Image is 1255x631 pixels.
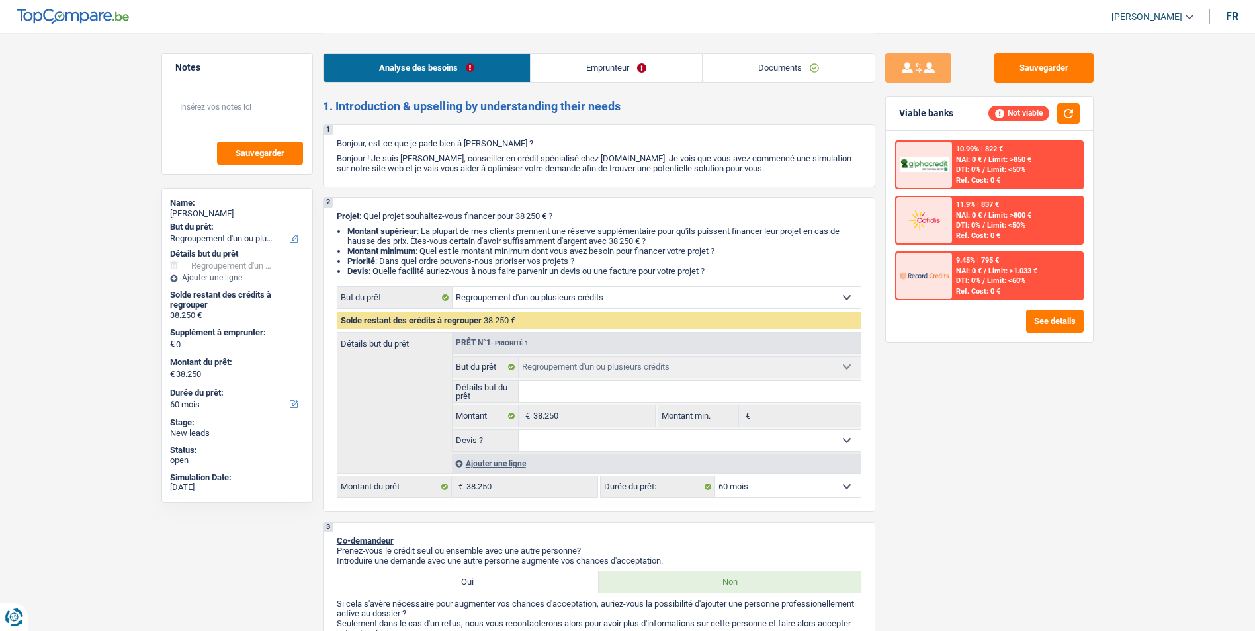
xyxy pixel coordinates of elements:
label: Non [599,571,861,593]
p: Si cela s'avère nécessaire pour augmenter vos chances d'acceptation, auriez-vous la possibilité d... [337,599,861,618]
h5: Notes [175,62,299,73]
div: fr [1226,10,1238,22]
span: DTI: 0% [956,165,980,174]
a: Emprunteur [531,54,702,82]
div: Stage: [170,417,304,428]
div: open [170,455,304,466]
button: Sauvegarder [217,142,303,165]
li: : Quelle facilité auriez-vous à nous faire parvenir un devis ou une facture pour votre projet ? [347,266,861,276]
img: TopCompare Logo [17,9,129,24]
span: / [982,221,985,230]
label: But du prêt [337,287,453,308]
span: € [170,369,175,380]
label: Devis ? [453,430,519,451]
span: Limit: <60% [987,276,1025,285]
span: DTI: 0% [956,276,980,285]
div: 1 [324,125,333,135]
strong: Montant minimum [347,246,415,256]
div: 3 [324,523,333,532]
div: Détails but du prêt [170,249,304,259]
span: Co-demandeur [337,536,394,546]
span: Limit: <50% [987,165,1025,174]
span: € [452,476,466,497]
div: [PERSON_NAME] [170,208,304,219]
img: Cofidis [900,208,949,232]
div: New leads [170,428,304,439]
span: Limit: >800 € [988,211,1031,220]
div: 11.9% | 837 € [956,200,999,209]
span: 38.250 € [484,315,515,325]
p: : Quel projet souhaitez-vous financer pour 38 250 € ? [337,211,861,221]
label: Montant du prêt: [170,357,302,368]
a: [PERSON_NAME] [1101,6,1193,28]
span: / [984,267,986,275]
strong: Montant supérieur [347,226,417,236]
button: Sauvegarder [994,53,1094,83]
div: Name: [170,198,304,208]
p: Introduire une demande avec une autre personne augmente vos chances d'acceptation. [337,556,861,566]
span: Solde restant des crédits à regrouper [341,315,482,325]
span: DTI: 0% [956,221,980,230]
div: Status: [170,445,304,456]
span: € [519,405,533,427]
div: Not viable [988,106,1049,120]
span: Projet [337,211,359,221]
a: Documents [703,54,875,82]
span: / [982,276,985,285]
span: € [170,339,175,349]
li: : La plupart de mes clients prennent une réserve supplémentaire pour qu'ils puissent financer leu... [347,226,861,246]
span: [PERSON_NAME] [1111,11,1182,22]
span: Devis [347,266,368,276]
h2: 1. Introduction & upselling by understanding their needs [323,99,875,114]
label: Montant min. [658,405,739,427]
span: Sauvegarder [236,149,284,157]
li: : Dans quel ordre pouvons-nous prioriser vos projets ? [347,256,861,266]
button: See details [1026,310,1084,333]
span: Limit: <50% [987,221,1025,230]
label: Détails but du prêt [453,381,519,402]
div: 38.250 € [170,310,304,321]
strong: Priorité [347,256,375,266]
li: : Quel est le montant minimum dont vous avez besoin pour financer votre projet ? [347,246,861,256]
div: Ajouter une ligne [452,454,861,473]
div: Ajouter une ligne [170,273,304,282]
p: Prenez-vous le crédit seul ou ensemble avec une autre personne? [337,546,861,556]
label: But du prêt: [170,222,302,232]
div: 10.99% | 822 € [956,145,1003,153]
span: - Priorité 1 [491,339,529,347]
label: Détails but du prêt [337,333,452,348]
img: Record Credits [900,263,949,288]
div: Viable banks [899,108,953,119]
div: Prêt n°1 [453,339,532,347]
p: Bonjour ! Je suis [PERSON_NAME], conseiller en crédit spécialisé chez [DOMAIN_NAME]. Je vois que ... [337,153,861,173]
div: [DATE] [170,482,304,493]
span: / [984,211,986,220]
div: Simulation Date: [170,472,304,483]
div: Ref. Cost: 0 € [956,231,1000,240]
span: NAI: 0 € [956,211,982,220]
span: € [739,405,754,427]
img: AlphaCredit [900,157,949,173]
span: / [982,165,985,174]
span: / [984,155,986,164]
label: Supplément à emprunter: [170,327,302,338]
label: Durée du prêt: [170,388,302,398]
span: NAI: 0 € [956,155,982,164]
label: Durée du prêt: [601,476,715,497]
div: Solde restant des crédits à regrouper [170,290,304,310]
a: Analyse des besoins [324,54,530,82]
div: 9.45% | 795 € [956,256,999,265]
span: NAI: 0 € [956,267,982,275]
p: Bonjour, est-ce que je parle bien à [PERSON_NAME] ? [337,138,861,148]
div: Ref. Cost: 0 € [956,176,1000,185]
label: But du prêt [453,357,519,378]
label: Oui [337,571,599,593]
span: Limit: >850 € [988,155,1031,164]
div: 2 [324,198,333,208]
span: Limit: >1.033 € [988,267,1037,275]
label: Montant du prêt [337,476,452,497]
label: Montant [453,405,519,427]
div: Ref. Cost: 0 € [956,287,1000,296]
